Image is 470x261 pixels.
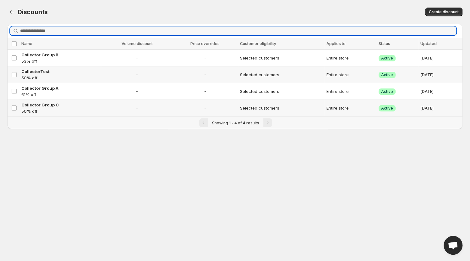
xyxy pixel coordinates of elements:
span: - [174,88,236,94]
td: [DATE] [418,83,462,100]
a: Collector Group B [21,52,100,58]
span: Collector Group A [21,86,58,91]
span: Discounts [18,8,48,16]
nav: Pagination [8,116,462,129]
span: Create discount [429,9,459,14]
span: Active [381,72,393,77]
td: Entire store [325,50,377,66]
a: Collector Group A [21,85,100,91]
span: - [104,71,170,78]
td: Selected customers [238,100,325,116]
span: Active [381,106,393,111]
span: Volume discount [122,41,153,46]
span: Customer eligibility [240,41,276,46]
button: Back to dashboard [8,8,16,16]
p: 50% off [21,108,100,114]
span: - [104,105,170,111]
span: Collector Group B [21,52,58,57]
span: - [174,55,236,61]
span: - [104,88,170,94]
span: Showing 1 - 4 of 4 results [212,121,259,125]
span: Applies to [326,41,346,46]
button: Create discount [425,8,462,16]
span: Active [381,89,393,94]
a: Collector Group C [21,102,100,108]
td: [DATE] [418,100,462,116]
span: - [174,71,236,78]
td: Selected customers [238,50,325,66]
span: - [104,55,170,61]
td: Selected customers [238,83,325,100]
td: Selected customers [238,66,325,83]
span: CollectorTest [21,69,50,74]
span: Name [21,41,32,46]
a: Open chat [444,236,462,255]
span: Updated [420,41,437,46]
span: - [174,105,236,111]
span: Status [379,41,390,46]
span: Active [381,56,393,61]
td: Entire store [325,100,377,116]
p: 61% off [21,91,100,98]
a: CollectorTest [21,68,100,75]
p: 53% off [21,58,100,64]
span: Price overrides [190,41,220,46]
td: [DATE] [418,66,462,83]
span: Collector Group C [21,102,59,107]
td: [DATE] [418,50,462,66]
p: 50% off [21,75,100,81]
td: Entire store [325,83,377,100]
td: Entire store [325,66,377,83]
